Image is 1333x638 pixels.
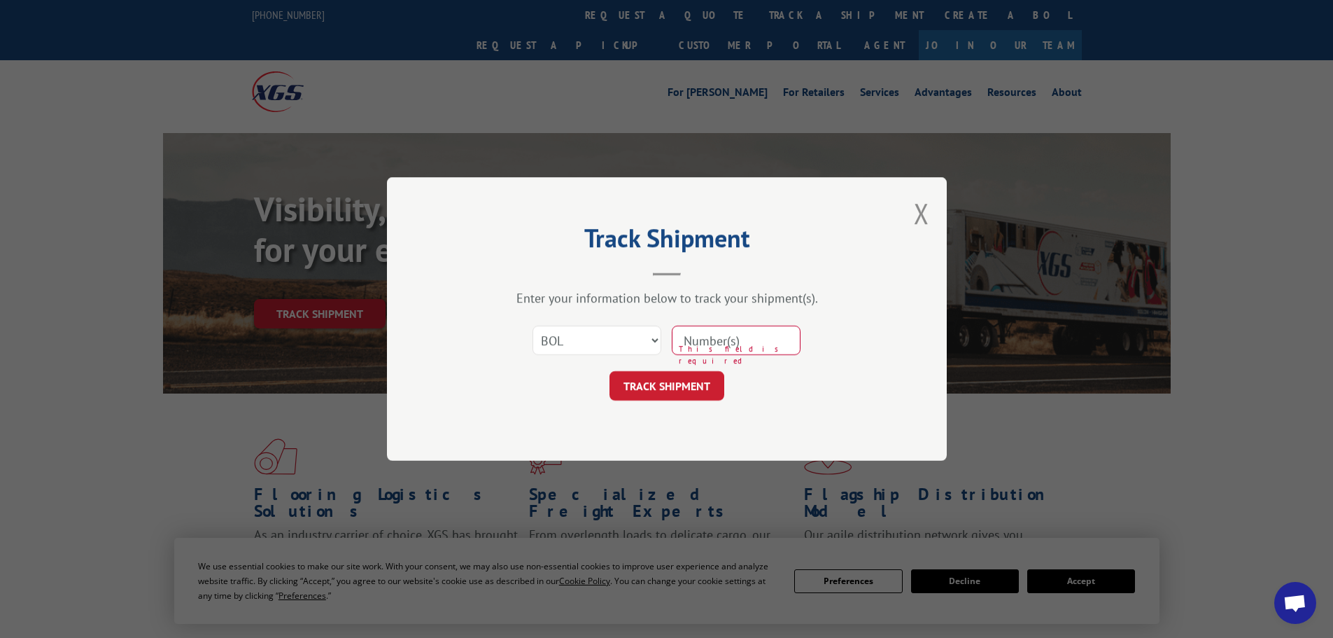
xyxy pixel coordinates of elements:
[914,195,929,232] button: Close modal
[609,371,724,401] button: TRACK SHIPMENT
[672,326,800,355] input: Number(s)
[1274,582,1316,624] div: Open chat
[457,228,877,255] h2: Track Shipment
[679,343,800,366] span: This field is required
[457,290,877,306] div: Enter your information below to track your shipment(s).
